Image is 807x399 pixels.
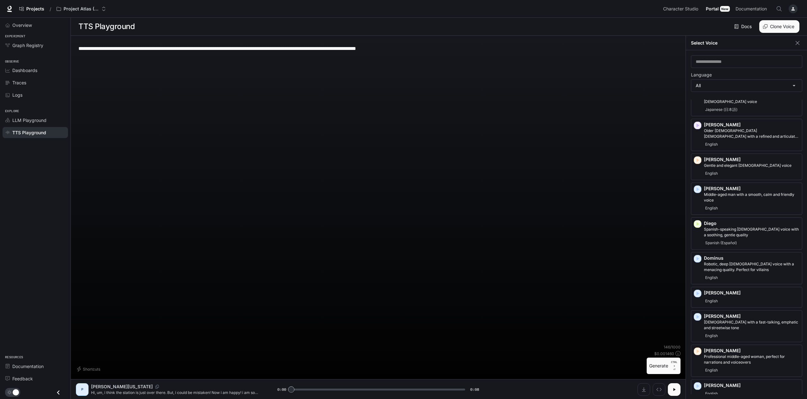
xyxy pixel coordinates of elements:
[51,386,65,399] button: Close drawer
[704,163,799,168] p: Gentle and elegant female voice
[704,290,799,296] p: [PERSON_NAME]
[16,3,47,15] a: Go to projects
[76,364,103,374] button: Shortcuts
[671,360,678,368] p: CTRL +
[773,3,785,15] button: Open Command Menu
[704,128,799,139] p: Older British male with a refined and articulate voice
[663,5,698,13] span: Character Studio
[277,386,286,393] span: 0:00
[704,192,799,203] p: Middle-aged man with a smooth, calm and friendly voice
[26,6,44,12] span: Projects
[704,106,739,113] span: Japanese (日本語)
[704,382,799,389] p: [PERSON_NAME]
[664,344,681,350] p: 146 / 1000
[704,156,799,163] p: [PERSON_NAME]
[704,366,719,374] span: English
[3,361,68,372] a: Documentation
[704,239,738,247] span: Spanish (Español)
[91,384,153,390] p: [PERSON_NAME][US_STATE]
[12,22,32,28] span: Overview
[720,6,730,12] div: New
[704,122,799,128] p: [PERSON_NAME]
[704,141,719,148] span: English
[3,77,68,88] a: Traces
[12,375,33,382] span: Feedback
[704,274,719,281] span: English
[706,5,719,13] span: Portal
[654,351,674,356] p: $ 0.001460
[661,3,703,15] a: Character Studio
[3,20,68,31] a: Overview
[13,389,19,396] span: Dark mode toggle
[647,358,681,374] button: GenerateCTRL +⏎
[704,170,719,177] span: English
[736,5,767,13] span: Documentation
[54,3,109,15] button: Open workspace menu
[64,6,99,12] p: Project Atlas (NBCU) Multi-Agent
[12,363,44,370] span: Documentation
[704,297,719,305] span: English
[704,348,799,354] p: [PERSON_NAME]
[704,319,799,331] p: Male with a fast-talking, emphatic and streetwise tone
[47,6,54,12] div: /
[3,127,68,138] a: TTS Playground
[704,255,799,261] p: Dominus
[704,220,799,227] p: Diego
[12,42,43,49] span: Graph Registry
[153,385,162,389] button: Copy Voice ID
[3,115,68,126] a: LLM Playground
[91,390,262,395] p: Hi, um, i think the station is just over there. But, i could be mistaken! Now i am happy! i am so...
[704,227,799,238] p: Spanish-speaking male voice with a soothing, gentle quality
[704,332,719,340] span: English
[3,65,68,76] a: Dashboards
[733,3,772,15] a: Documentation
[3,89,68,100] a: Logs
[704,185,799,192] p: [PERSON_NAME]
[704,204,719,212] span: English
[691,80,802,92] div: All
[12,117,46,124] span: LLM Playground
[691,73,712,77] p: Language
[3,373,68,384] a: Feedback
[704,390,719,397] span: English
[733,20,754,33] a: Docs
[704,354,799,365] p: Professional middle-aged woman, perfect for narrations and voiceovers
[703,3,732,15] a: PortalNew
[638,383,650,396] button: Download audio
[78,20,135,33] h1: TTS Playground
[671,360,678,372] p: ⏎
[653,383,665,396] button: Inspect
[12,92,22,98] span: Logs
[3,40,68,51] a: Graph Registry
[12,129,46,136] span: TTS Playground
[704,313,799,319] p: [PERSON_NAME]
[12,67,37,74] span: Dashboards
[12,79,26,86] span: Traces
[77,384,87,395] div: P
[759,20,799,33] button: Clone Voice
[470,386,479,393] span: 0:08
[704,261,799,273] p: Robotic, deep male voice with a menacing quality. Perfect for villains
